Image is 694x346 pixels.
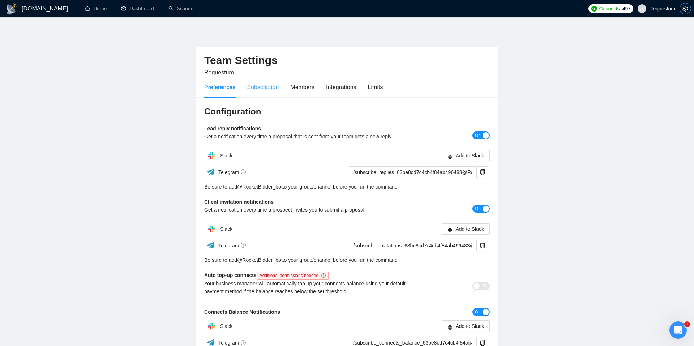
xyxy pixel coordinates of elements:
[326,83,356,92] div: Integrations
[85,5,107,12] a: homeHome
[168,5,195,12] a: searchScanner
[220,153,232,159] span: Slack
[241,340,246,345] span: info-circle
[204,199,274,205] b: Client invitation notifications
[257,272,329,280] span: Additional permissions needed.
[447,227,453,233] span: slack
[475,131,481,139] span: On
[220,323,232,329] span: Slack
[475,308,481,316] span: On
[477,169,488,175] span: copy
[204,106,490,117] h3: Configuration
[591,6,597,12] img: upwork-logo.png
[204,206,419,214] div: Get a notification every time a prospect invites you to submit a proposal.
[477,243,488,248] span: copy
[218,169,246,175] span: Telegram
[442,150,490,161] button: slackAdd to Slack
[321,273,326,278] span: info-circle
[204,126,261,131] b: Lead reply notifications
[237,256,283,264] a: @RocketBidder_bot
[204,309,280,315] b: Connects Balance Notifications
[206,168,215,177] img: ww3wtPAAAAAElFTkSuQmCC
[639,6,644,11] span: user
[477,166,488,178] button: copy
[442,223,490,235] button: slackAdd to Slack
[204,280,419,295] div: Your business manager will automatically top up your connects balance using your default payment ...
[204,148,219,163] img: hpQkSZIkSZIkSZIkSZIkSZIkSZIkSZIkSZIkSZIkSZIkSZIkSZIkSZIkSZIkSZIkSZIkSZIkSZIkSZIkSZIkSZIkSZIkSZIkS...
[481,282,487,290] span: Off
[447,324,453,330] span: slack
[204,272,331,278] b: Auto top-up connects
[684,321,690,327] span: 1
[241,243,246,248] span: info-circle
[220,226,232,232] span: Slack
[455,322,484,330] span: Add to Slack
[218,340,246,346] span: Telegram
[622,5,630,13] span: 497
[206,241,215,250] img: ww3wtPAAAAAElFTkSuQmCC
[204,83,235,92] div: Preferences
[237,183,283,191] a: @RocketBidder_bot
[680,3,691,14] button: setting
[368,83,383,92] div: Limits
[6,3,17,15] img: logo
[218,243,246,248] span: Telegram
[241,169,246,174] span: info-circle
[204,69,234,75] span: Requestum
[204,183,490,191] div: Be sure to add to your group/channel before you run the command
[599,5,621,13] span: Connects:
[442,320,490,332] button: slackAdd to Slack
[204,319,219,333] img: hpQkSZIkSZIkSZIkSZIkSZIkSZIkSZIkSZIkSZIkSZIkSZIkSZIkSZIkSZIkSZIkSZIkSZIkSZIkSZIkSZIkSZIkSZIkSZIkS...
[204,222,219,236] img: hpQkSZIkSZIkSZIkSZIkSZIkSZIkSZIkSZIkSZIkSZIkSZIkSZIkSZIkSZIkSZIkSZIkSZIkSZIkSZIkSZIkSZIkSZIkSZIkS...
[669,321,687,339] iframe: Intercom live chat
[455,152,484,160] span: Add to Slack
[121,5,154,12] a: dashboardDashboard
[477,240,488,251] button: copy
[204,53,490,68] h2: Team Settings
[290,83,314,92] div: Members
[475,205,481,213] span: On
[455,225,484,233] span: Add to Slack
[247,83,279,92] div: Subscription
[477,340,488,346] span: copy
[204,256,490,264] div: Be sure to add to your group/channel before you run the command
[680,6,691,12] a: setting
[447,154,453,159] span: slack
[204,133,419,140] div: Get a notification every time a proposal that is sent from your team gets a new reply.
